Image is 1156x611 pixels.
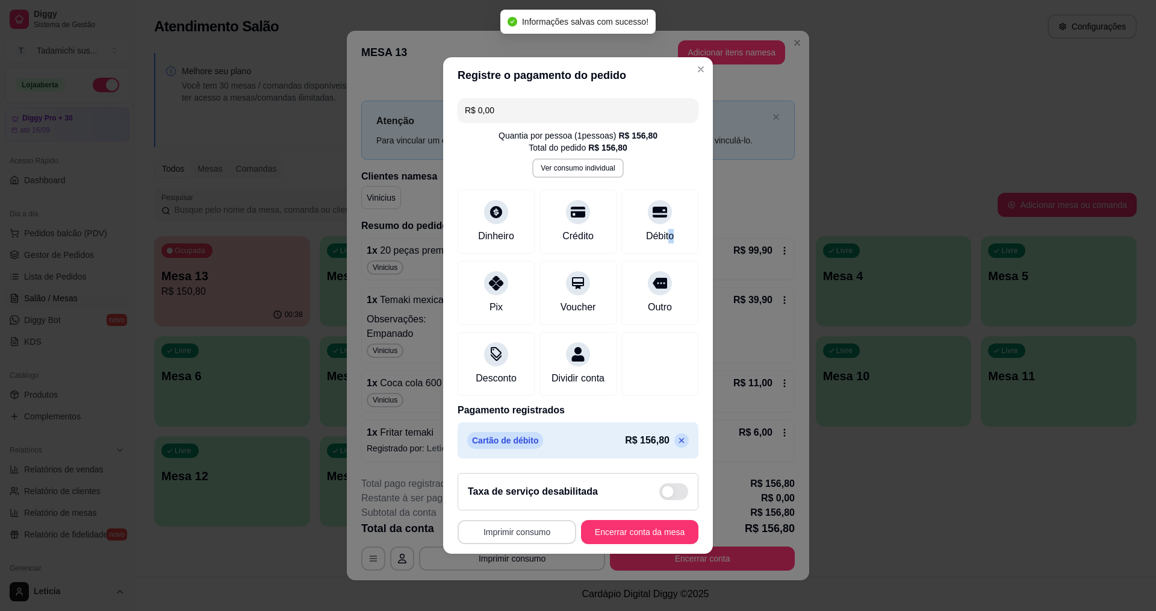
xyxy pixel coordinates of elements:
div: Dividir conta [552,371,604,386]
span: Informações salvas com sucesso! [522,17,648,27]
button: Ver consumo individual [532,158,623,178]
h2: Taxa de serviço desabilitada [468,484,598,499]
p: Cartão de débito [467,432,543,449]
div: Voucher [561,300,596,315]
div: Outro [648,300,672,315]
button: Imprimir consumo [458,520,576,544]
p: Pagamento registrados [458,403,698,418]
div: Total do pedido [529,142,627,154]
div: Quantia por pessoa ( 1 pessoas) [499,130,657,142]
div: Desconto [476,371,517,386]
p: R$ 156,80 [625,433,670,448]
button: Encerrar conta da mesa [581,520,698,544]
div: Crédito [562,229,594,243]
div: R$ 156,80 [588,142,627,154]
div: Pix [489,300,503,315]
button: Close [691,60,710,79]
div: R$ 156,80 [618,130,657,142]
header: Registre o pagamento do pedido [443,57,713,93]
div: Débito [646,229,674,243]
input: Ex.: hambúrguer de cordeiro [465,98,691,122]
div: Dinheiro [478,229,514,243]
span: check-circle [508,17,517,27]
